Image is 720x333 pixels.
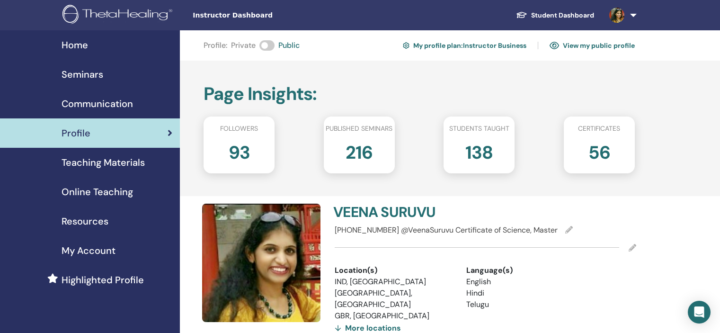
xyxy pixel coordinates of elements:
span: [PHONE_NUMBER] @VeenaSuruvu Certificate of Science, Master [335,225,558,235]
img: default.jpg [202,204,320,322]
a: My profile plan:Instructor Business [403,38,526,53]
span: Followers [220,124,258,134]
span: My Account [62,243,116,258]
li: GBR, [GEOGRAPHIC_DATA] [335,310,452,322]
span: Profile : [204,40,227,51]
li: IND, [GEOGRAPHIC_DATA] [335,276,452,288]
li: [GEOGRAPHIC_DATA], [GEOGRAPHIC_DATA] [335,288,452,310]
span: Students taught [449,124,509,134]
span: Seminars [62,67,103,81]
h2: 138 [465,137,493,164]
span: Instructor Dashboard [193,10,335,20]
img: logo.png [62,5,176,26]
span: Resources [62,214,108,228]
span: Location(s) [335,265,377,276]
img: cog.svg [403,41,409,50]
img: graduation-cap-white.svg [516,11,527,19]
span: Highlighted Profile [62,273,144,287]
img: eye.svg [550,41,559,50]
h2: Page Insights : [204,83,635,105]
div: Open Intercom Messenger [688,301,711,324]
span: Published seminars [326,124,392,134]
a: Student Dashboard [508,7,602,24]
li: English [466,276,584,288]
span: Certificates [578,124,620,134]
div: Language(s) [466,265,584,276]
span: Online Teaching [62,185,133,199]
h2: 56 [588,137,610,164]
li: Telugu [466,299,584,310]
span: Public [278,40,300,51]
img: default.jpg [609,8,624,23]
span: Private [231,40,256,51]
span: Profile [62,126,90,140]
span: Home [62,38,88,52]
h2: 93 [229,137,250,164]
span: Communication [62,97,133,111]
h2: 216 [346,137,373,164]
li: Hindi [466,288,584,299]
a: View my public profile [550,38,635,53]
span: Teaching Materials [62,155,145,170]
h4: VEENA SURUVU [333,204,480,221]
